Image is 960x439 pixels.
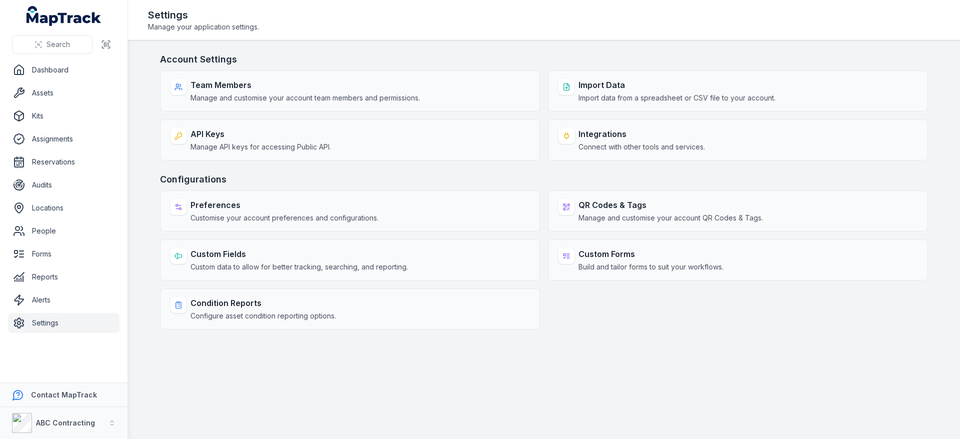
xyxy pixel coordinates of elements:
a: Dashboard [8,60,119,80]
a: Assignments [8,129,119,149]
strong: Integrations [578,128,705,140]
a: MapTrack [26,6,101,26]
a: API KeysManage API keys for accessing Public API. [160,119,540,160]
a: QR Codes & TagsManage and customise your account QR Codes & Tags. [548,190,928,231]
button: Search [12,35,92,54]
span: Customise your account preferences and configurations. [190,213,378,223]
span: Configure asset condition reporting options. [190,311,336,321]
h2: Settings [148,8,259,22]
span: Manage and customise your account team members and permissions. [190,93,420,103]
strong: Custom Fields [190,248,408,260]
a: Alerts [8,290,119,310]
a: Settings [8,313,119,333]
span: Connect with other tools and services. [578,142,705,152]
a: PreferencesCustomise your account preferences and configurations. [160,190,540,231]
a: Custom FormsBuild and tailor forms to suit your workflows. [548,239,928,280]
h3: Configurations [160,172,928,186]
strong: Import Data [578,79,775,91]
span: Manage your application settings. [148,22,259,32]
a: People [8,221,119,241]
a: Team MembersManage and customise your account team members and permissions. [160,70,540,111]
a: Locations [8,198,119,218]
span: Manage and customise your account QR Codes & Tags. [578,213,763,223]
a: IntegrationsConnect with other tools and services. [548,119,928,160]
strong: Team Members [190,79,420,91]
strong: QR Codes & Tags [578,199,763,211]
a: Audits [8,175,119,195]
span: Build and tailor forms to suit your workflows. [578,262,723,272]
a: Import DataImport data from a spreadsheet or CSV file to your account. [548,70,928,111]
h3: Account Settings [160,52,928,66]
a: Assets [8,83,119,103]
strong: Preferences [190,199,378,211]
strong: Condition Reports [190,297,336,309]
a: Custom FieldsCustom data to allow for better tracking, searching, and reporting. [160,239,540,280]
strong: Contact MapTrack [31,390,97,399]
span: Import data from a spreadsheet or CSV file to your account. [578,93,775,103]
span: Search [46,39,70,49]
strong: ABC Contracting [36,418,95,427]
a: Forms [8,244,119,264]
strong: API Keys [190,128,331,140]
span: Custom data to allow for better tracking, searching, and reporting. [190,262,408,272]
span: Manage API keys for accessing Public API. [190,142,331,152]
a: Kits [8,106,119,126]
a: Reservations [8,152,119,172]
a: Reports [8,267,119,287]
a: Condition ReportsConfigure asset condition reporting options. [160,288,540,329]
strong: Custom Forms [578,248,723,260]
